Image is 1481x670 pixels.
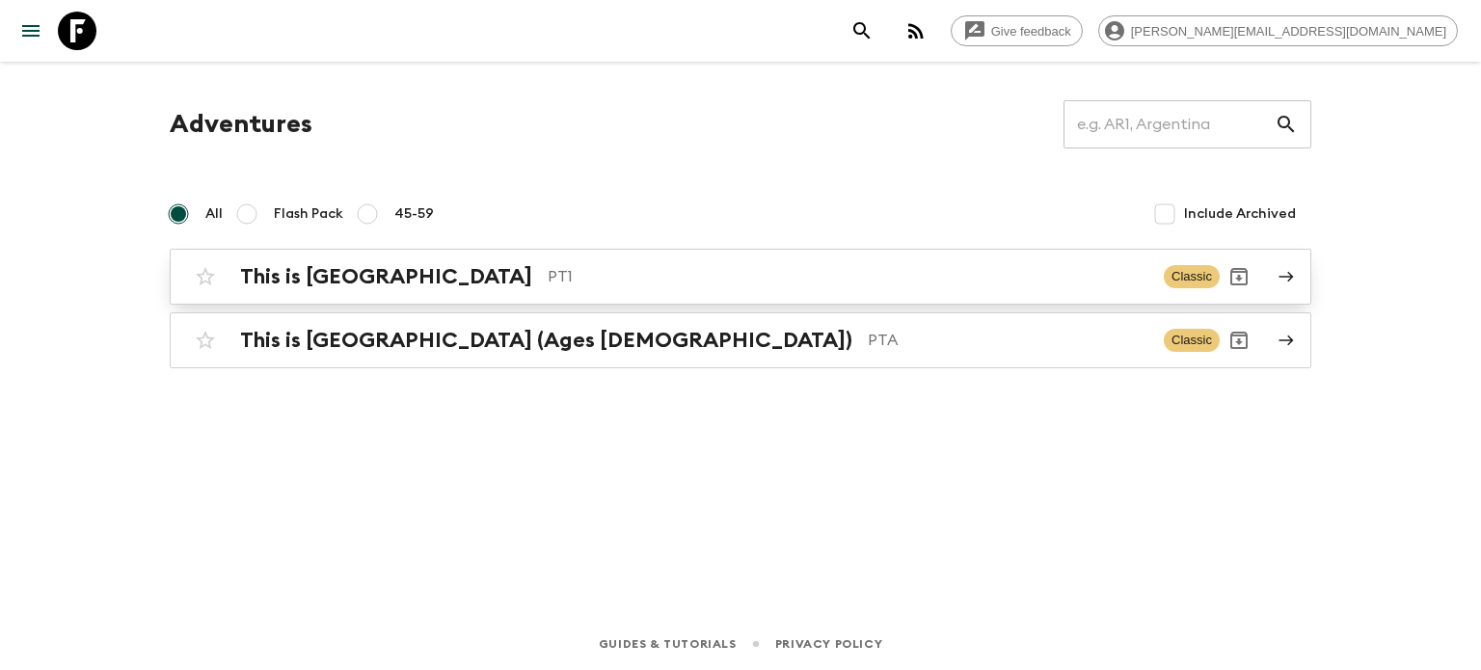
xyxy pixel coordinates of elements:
[1220,257,1258,296] button: Archive
[170,312,1311,368] a: This is [GEOGRAPHIC_DATA] (Ages [DEMOGRAPHIC_DATA])PTAClassicArchive
[1164,329,1220,352] span: Classic
[548,265,1148,288] p: PT1
[1064,97,1275,151] input: e.g. AR1, Argentina
[775,633,882,655] a: Privacy Policy
[240,264,532,289] h2: This is [GEOGRAPHIC_DATA]
[1184,204,1296,224] span: Include Archived
[170,105,312,144] h1: Adventures
[1220,321,1258,360] button: Archive
[170,249,1311,305] a: This is [GEOGRAPHIC_DATA]PT1ClassicArchive
[205,204,223,224] span: All
[599,633,737,655] a: Guides & Tutorials
[1164,265,1220,288] span: Classic
[1098,15,1458,46] div: [PERSON_NAME][EMAIL_ADDRESS][DOMAIN_NAME]
[394,204,434,224] span: 45-59
[240,328,852,353] h2: This is [GEOGRAPHIC_DATA] (Ages [DEMOGRAPHIC_DATA])
[274,204,343,224] span: Flash Pack
[1120,24,1457,39] span: [PERSON_NAME][EMAIL_ADDRESS][DOMAIN_NAME]
[12,12,50,50] button: menu
[981,24,1082,39] span: Give feedback
[951,15,1083,46] a: Give feedback
[843,12,881,50] button: search adventures
[868,329,1148,352] p: PTA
